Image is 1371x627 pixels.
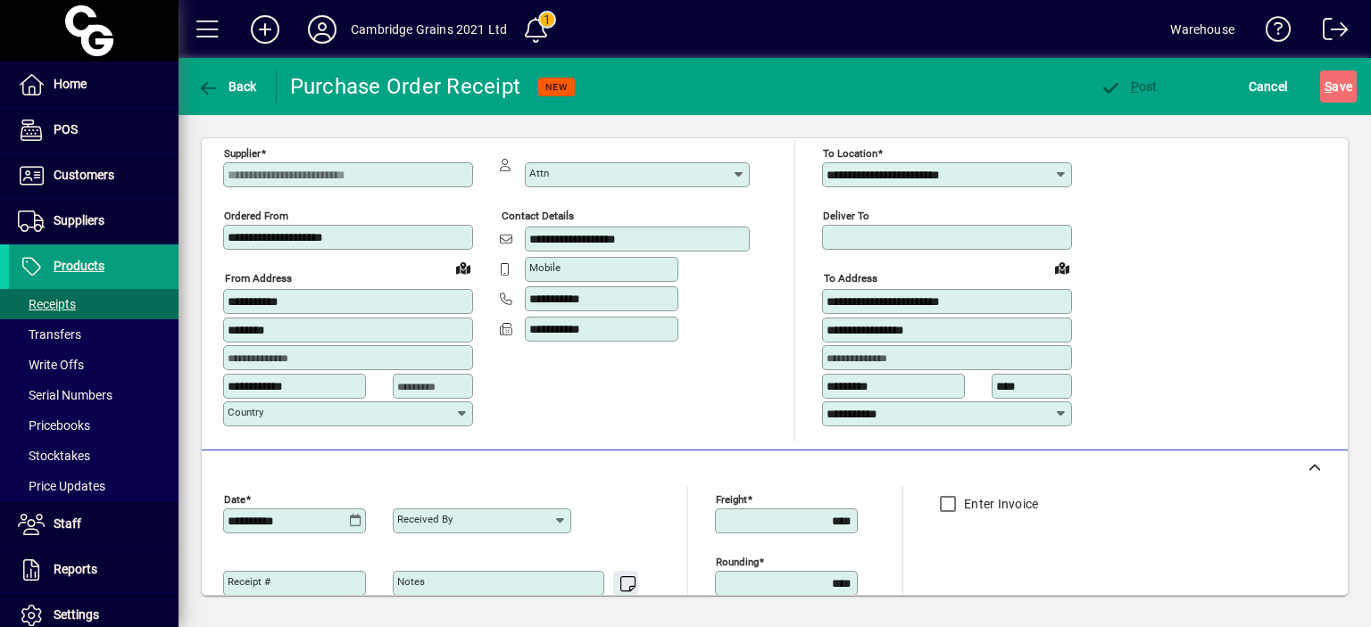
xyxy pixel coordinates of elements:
button: Post [1095,70,1162,103]
mat-label: Receipt # [228,575,270,588]
span: Home [54,77,87,91]
a: Transfers [9,319,179,350]
span: ave [1325,72,1352,101]
span: S [1325,79,1332,94]
a: Logout [1309,4,1349,62]
span: Cancel [1249,72,1288,101]
mat-label: Notes [397,575,425,588]
mat-label: Freight [716,492,747,505]
mat-label: Attn [529,167,549,179]
mat-label: To location [823,147,877,160]
div: Cambridge Grains 2021 Ltd [351,15,507,44]
span: POS [54,122,78,136]
mat-label: Date [224,492,245,505]
a: Serial Numbers [9,380,179,410]
span: Write Offs [18,358,84,372]
span: P [1131,79,1139,94]
button: Save [1320,70,1357,103]
button: Add [237,13,294,45]
button: Back [193,70,262,103]
div: Purchase Order Receipt [290,72,521,101]
mat-label: Ordered from [224,210,288,222]
a: Stocktakes [9,441,179,471]
span: NEW [545,81,568,93]
mat-label: Mobile [529,261,561,274]
span: Reports [54,562,97,576]
span: Customers [54,168,114,182]
a: Customers [9,153,179,198]
label: Enter Invoice [960,495,1038,513]
a: View on map [1048,253,1076,282]
mat-label: Country [228,406,263,418]
span: Pricebooks [18,418,90,433]
a: View on map [449,253,478,282]
span: Suppliers [54,213,104,227]
mat-label: Rounding [716,555,759,567]
span: Serial Numbers [18,388,112,402]
span: Receipts [18,297,76,311]
span: Back [197,79,257,94]
mat-label: Deliver To [823,210,869,222]
span: Stocktakes [18,449,90,463]
span: Staff [54,516,81,531]
a: Home [9,62,179,107]
button: Profile [294,13,351,45]
span: Products [54,259,104,273]
a: POS [9,108,179,153]
a: Price Updates [9,471,179,501]
span: Price Updates [18,479,105,493]
mat-label: Received by [397,513,453,525]
a: Pricebooks [9,410,179,441]
span: Settings [54,607,99,622]
a: Knowledge Base [1252,4,1292,62]
span: ost [1100,79,1158,94]
a: Suppliers [9,199,179,243]
span: Transfers [18,327,81,342]
button: Cancel [1244,70,1292,103]
div: Warehouse [1170,15,1234,44]
a: Receipts [9,289,179,319]
a: Reports [9,548,179,592]
mat-label: Supplier [224,147,261,160]
a: Staff [9,502,179,547]
a: Write Offs [9,350,179,380]
app-page-header-button: Back [179,70,277,103]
